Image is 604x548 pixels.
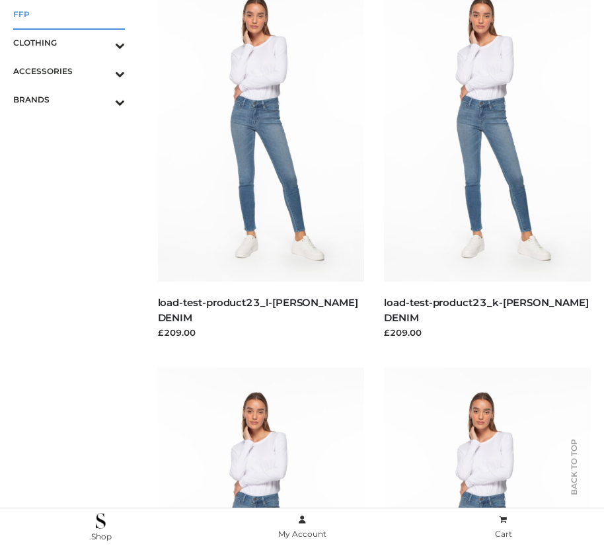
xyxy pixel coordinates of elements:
[202,512,403,542] a: My Account
[158,326,365,339] div: £209.00
[558,462,591,495] span: Back to top
[13,63,125,79] span: ACCESSORIES
[79,57,125,85] button: Toggle Submenu
[79,28,125,57] button: Toggle Submenu
[13,57,125,85] a: ACCESSORIESToggle Submenu
[158,296,358,324] a: load-test-product23_l-[PERSON_NAME] DENIM
[96,513,106,529] img: .Shop
[384,296,588,324] a: load-test-product23_k-[PERSON_NAME] DENIM
[13,85,125,114] a: BRANDSToggle Submenu
[79,85,125,114] button: Toggle Submenu
[278,529,326,539] span: My Account
[89,531,112,541] span: .Shop
[495,529,512,539] span: Cart
[13,92,125,107] span: BRANDS
[13,28,125,57] a: CLOTHINGToggle Submenu
[13,7,125,22] span: FFP
[384,326,591,339] div: £209.00
[13,35,125,50] span: CLOTHING
[402,512,604,542] a: Cart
